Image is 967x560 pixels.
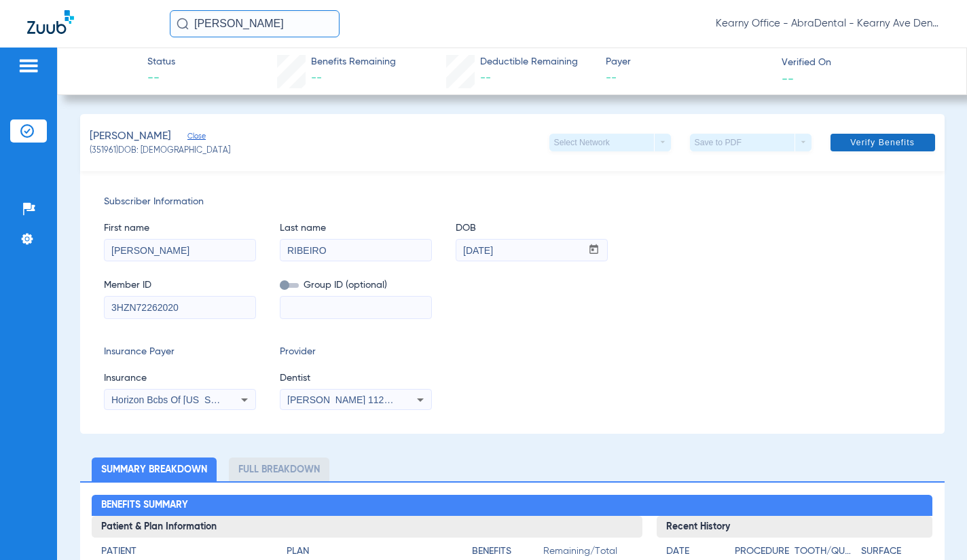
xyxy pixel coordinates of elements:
[287,544,448,559] h4: Plan
[280,221,432,236] span: Last name
[92,458,217,481] li: Summary Breakdown
[229,458,329,481] li: Full Breakdown
[147,70,175,87] span: --
[104,195,921,209] span: Subscriber Information
[831,134,935,151] button: Verify Benefits
[27,10,74,34] img: Zuub Logo
[287,394,421,405] span: [PERSON_NAME] 1124722202
[92,495,932,517] h2: Benefits Summary
[280,345,432,359] span: Provider
[280,278,432,293] span: Group ID (optional)
[18,58,39,74] img: hamburger-icon
[104,221,256,236] span: First name
[311,73,322,83] span: --
[170,10,340,37] input: Search for patients
[480,55,578,69] span: Deductible Remaining
[280,371,432,386] span: Dentist
[606,55,769,69] span: Payer
[782,71,794,86] span: --
[104,371,256,386] span: Insurance
[899,495,967,560] iframe: Chat Widget
[456,221,608,236] span: DOB
[187,132,200,145] span: Close
[104,278,256,293] span: Member ID
[111,394,236,405] span: Horizon Bcbs Of [US_STATE]
[480,73,491,83] span: --
[90,128,171,145] span: [PERSON_NAME]
[666,544,723,559] h4: Date
[472,544,543,559] h4: Benefits
[735,544,790,559] h4: Procedure
[177,18,189,30] img: Search Icon
[861,544,923,559] h4: Surface
[606,70,769,87] span: --
[782,56,945,70] span: Verified On
[90,145,230,157] span: (351961) DOB: [DEMOGRAPHIC_DATA]
[101,544,263,559] h4: Patient
[716,17,940,31] span: Kearny Office - AbraDental - Kearny Ave Dental, LLC - Kearny General
[850,137,915,148] span: Verify Benefits
[581,240,607,261] button: Open calendar
[657,516,932,538] h3: Recent History
[795,544,856,559] h4: Tooth/Quad
[92,516,642,538] h3: Patient & Plan Information
[104,345,256,359] span: Insurance Payer
[311,55,396,69] span: Benefits Remaining
[147,55,175,69] span: Status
